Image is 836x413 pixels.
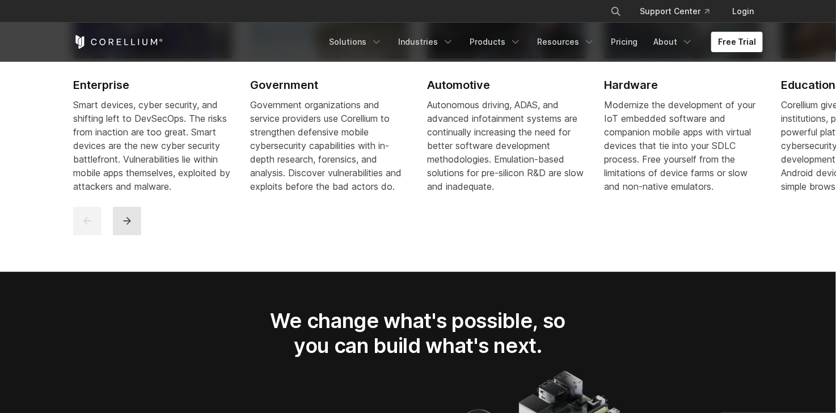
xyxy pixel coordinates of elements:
[73,35,163,49] a: Corellium Home
[530,32,602,52] a: Resources
[604,32,644,52] a: Pricing
[250,98,409,193] div: Government organizations and service providers use Corellium to strengthen defensive mobile cyber...
[322,32,763,52] div: Navigation Menu
[251,308,585,359] h2: We change what's possible, so you can build what's next.
[647,32,700,52] a: About
[604,76,763,93] h2: Hardware
[73,98,232,193] div: Smart devices, cyber security, and shifting left to DevSecOps. The risks from inaction are too gr...
[631,1,719,22] a: Support Center
[427,76,586,93] h2: Automotive
[604,99,755,192] span: Modernize the development of your IoT embedded software and companion mobile apps with virtual de...
[73,76,232,93] h2: Enterprise
[723,1,763,22] a: Login
[606,1,626,22] button: Search
[597,1,763,22] div: Navigation Menu
[250,76,409,93] h2: Government
[711,32,763,52] a: Free Trial
[73,207,102,235] button: previous
[463,32,528,52] a: Products
[113,207,141,235] button: next
[391,32,461,52] a: Industries
[427,98,586,193] div: Autonomous driving, ADAS, and advanced infotainment systems are continually increasing the need f...
[322,32,389,52] a: Solutions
